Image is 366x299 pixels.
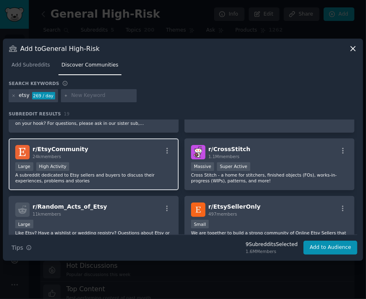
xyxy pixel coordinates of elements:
[208,212,237,216] span: 497 members
[191,162,214,171] div: Massive
[191,202,205,217] img: EtsySellerOnly
[246,248,298,254] div: 1.6M Members
[32,92,55,99] div: 269 / day
[61,62,118,69] span: Discover Communities
[33,154,61,159] span: 24k members
[64,111,70,116] span: 19
[15,145,30,159] img: EtsyCommunity
[12,244,23,252] span: Tips
[9,80,59,86] h3: Search keywords
[191,172,348,184] p: Cross Stitch - a home for stitchers, finished objects (FOs), works-in-progress (WIPs), patterns, ...
[33,203,107,210] span: r/ Random_Acts_of_Etsy
[208,146,250,152] span: r/ CrossStitch
[12,62,50,69] span: Add Subreddits
[303,241,357,255] button: Add to Audience
[20,44,100,53] h3: Add to General High-Risk
[15,162,33,171] div: Large
[191,220,209,228] div: Small
[9,241,35,255] button: Tips
[246,241,298,248] div: 9 Subreddit s Selected
[71,92,134,99] input: New Keyword
[33,146,88,152] span: r/ EtsyCommunity
[191,145,205,159] img: CrossStitch
[15,220,33,228] div: Large
[9,111,61,117] span: Subreddit Results
[208,154,240,159] span: 1.1M members
[33,212,61,216] span: 11k members
[19,92,30,99] div: etsy
[15,230,172,247] p: Like Etsy? Have a wishlist or wedding registry? Questions about Etsy or just want to advertise yo...
[208,203,261,210] span: r/ EtsySellerOnly
[191,230,348,247] p: We are together to build a strong community of Online Etsy Sellers that share knowledge, provide ...
[217,162,250,171] div: Super Active
[9,59,53,76] a: Add Subreddits
[36,162,70,171] div: High Activity
[15,172,172,184] p: A subreddit dedicated to Etsy sellers and buyers to discuss their experiences, problems and stories
[58,59,121,76] a: Discover Communities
